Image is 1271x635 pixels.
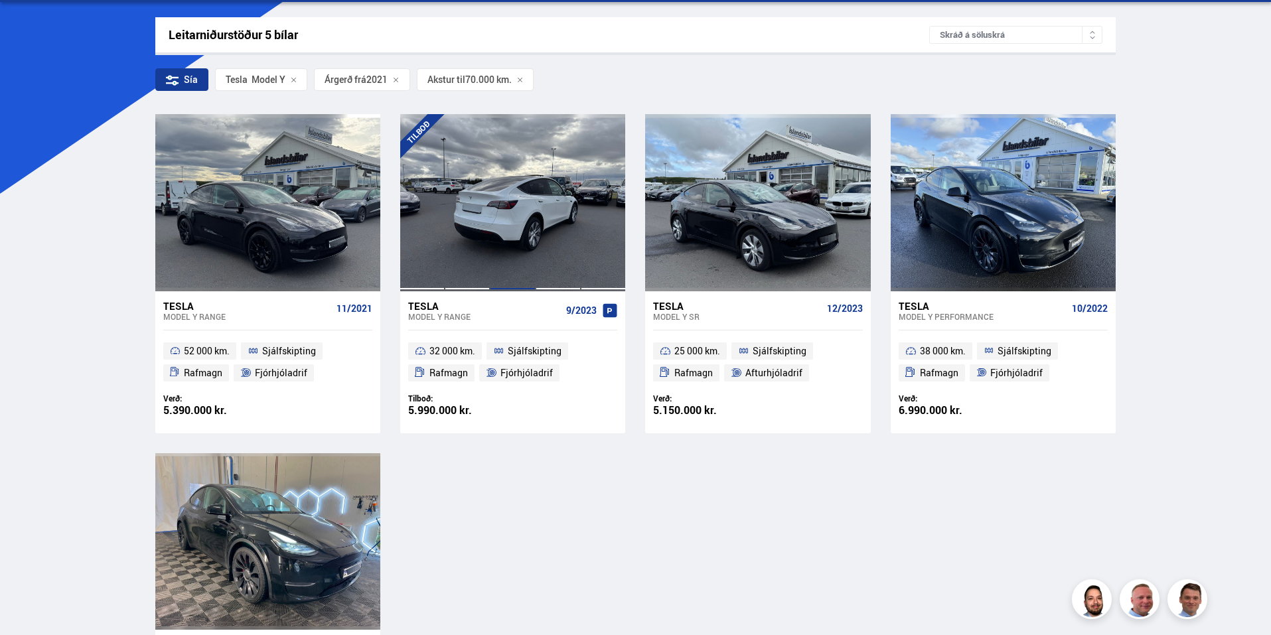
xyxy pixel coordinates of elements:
div: Tesla [899,300,1067,312]
span: 32 000 km. [429,343,475,359]
div: Tesla [163,300,331,312]
a: Tesla Model Y RANGE 11/2021 52 000 km. Sjálfskipting Rafmagn Fjórhjóladrif Verð: 5.390.000 kr. [155,291,380,433]
span: Rafmagn [429,365,468,381]
span: Fjórhjóladrif [990,365,1043,381]
div: 6.990.000 kr. [899,405,1004,416]
div: Tesla [226,74,248,85]
div: 5.990.000 kr. [408,405,513,416]
img: nhp88E3Fdnt1Opn2.png [1074,581,1114,621]
div: Model Y PERFORMANCE [899,312,1067,321]
span: Sjálfskipting [262,343,316,359]
img: FbJEzSuNWCJXmdc-.webp [1169,581,1209,621]
div: 5.390.000 kr. [163,405,268,416]
span: Rafmagn [674,365,713,381]
span: Sjálfskipting [753,343,806,359]
span: Árgerð frá [325,74,366,85]
div: Model Y RANGE [408,312,561,321]
a: Tesla Model Y RANGE 9/2023 32 000 km. Sjálfskipting Rafmagn Fjórhjóladrif Tilboð: 5.990.000 kr. [400,291,625,433]
span: Rafmagn [920,365,958,381]
div: Tesla [408,300,561,312]
div: Tesla [653,300,821,312]
span: 10/2022 [1072,303,1108,314]
div: Verð: [163,393,268,403]
a: Tesla Model Y PERFORMANCE 10/2022 38 000 km. Sjálfskipting Rafmagn Fjórhjóladrif Verð: 6.990.000 kr. [891,291,1116,433]
span: 38 000 km. [920,343,966,359]
div: Sía [155,68,208,91]
span: 2021 [366,74,388,85]
span: 25 000 km. [674,343,720,359]
div: Skráð á söluskrá [929,26,1102,44]
div: Verð: [899,393,1004,403]
span: 70.000 km. [465,74,512,85]
span: 11/2021 [336,303,372,314]
button: Opna LiveChat spjallviðmót [11,5,50,45]
div: Model Y SR [653,312,821,321]
img: siFngHWaQ9KaOqBr.png [1122,581,1161,621]
div: 5.150.000 kr. [653,405,758,416]
div: Model Y RANGE [163,312,331,321]
span: Fjórhjóladrif [255,365,307,381]
span: Fjórhjóladrif [500,365,553,381]
span: Akstur til [427,74,465,85]
span: Model Y [226,74,285,85]
a: Tesla Model Y SR 12/2023 25 000 km. Sjálfskipting Rafmagn Afturhjóladrif Verð: 5.150.000 kr. [645,291,870,433]
span: 52 000 km. [184,343,230,359]
span: 9/2023 [566,305,597,316]
span: Sjálfskipting [998,343,1051,359]
span: Sjálfskipting [508,343,561,359]
div: Tilboð: [408,393,513,403]
div: Verð: [653,393,758,403]
span: 12/2023 [827,303,863,314]
div: Leitarniðurstöður 5 bílar [169,28,930,42]
span: Rafmagn [184,365,222,381]
span: Afturhjóladrif [745,365,802,381]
